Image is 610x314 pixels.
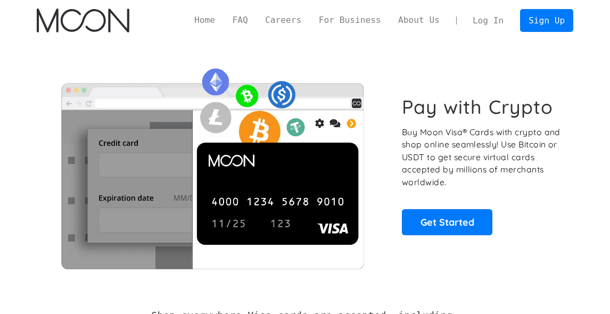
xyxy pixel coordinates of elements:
[402,209,492,235] a: Get Started
[464,9,513,31] a: Log In
[37,61,388,269] img: Moon Cards let you spend your crypto anywhere Visa is accepted.
[402,95,553,118] h1: Pay with Crypto
[310,14,390,27] a: For Business
[390,14,448,27] a: About Us
[402,126,562,189] p: Buy Moon Visa® Cards with crypto and shop online seamlessly! Use Bitcoin or USDT to get secure vi...
[37,9,130,32] a: home
[186,14,224,27] a: Home
[257,14,310,27] a: Careers
[520,9,574,32] a: Sign Up
[224,14,257,27] a: FAQ
[37,9,130,32] img: Moon Logo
